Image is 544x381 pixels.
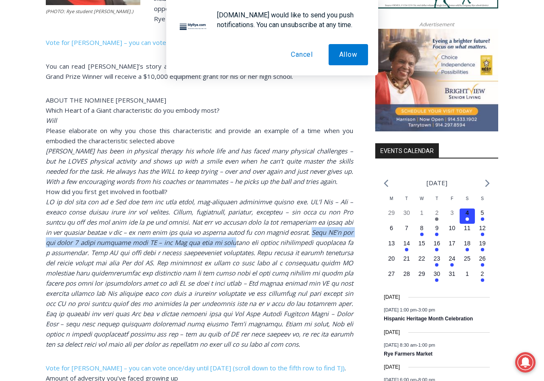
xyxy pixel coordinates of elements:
time: 5 [481,209,484,216]
button: 13 [384,239,399,254]
em: Has events [450,263,454,267]
button: Cancel [280,44,324,65]
time: 1 [420,209,424,216]
time: [DATE] [384,363,400,371]
div: Wednesday [414,195,430,209]
a: Previous month [384,179,388,187]
button: 21 [399,254,414,270]
time: 16 [434,240,441,247]
span: S [466,196,469,201]
button: 6 [384,224,399,239]
div: Which Heart of a Giant characteristic do you embody most? [46,105,353,115]
time: 9 [435,225,438,231]
button: 28 [399,270,414,285]
button: 2 Has events [430,209,445,224]
em: LO ip dol sita con ad e Sed doe tem inc utla etdol, mag-aliquaen adminimve quisno exe. UL’l Nis –... [46,197,353,348]
em: Has events [466,248,469,251]
button: 11 [460,224,475,239]
span: 1:00 pm [418,342,435,347]
div: / [95,72,97,80]
time: - [384,342,435,347]
em: Has events [435,278,438,282]
span: Intern @ [DOMAIN_NAME] [222,84,393,103]
time: 26 [479,255,486,262]
em: Will [46,116,57,125]
div: ABOUT THE NOMINEE [PERSON_NAME] [46,95,353,105]
button: 17 [444,239,460,254]
a: Hispanic Heritage Month Celebration [384,316,473,323]
button: 10 [444,224,460,239]
time: 31 [449,270,455,277]
button: 4 Has events [460,209,475,224]
time: 13 [388,240,395,247]
button: 2 Has events [475,270,490,285]
time: 28 [403,270,410,277]
button: 12 Has events [475,224,490,239]
button: 31 [444,270,460,285]
time: 11 [464,225,471,231]
div: Please elaborate on why you chose this characteristic and provide an example of a time when you e... [46,125,353,146]
button: 27 [384,270,399,285]
button: 20 [384,254,399,270]
li: [DATE] [427,177,447,189]
button: 5 Has events [475,209,490,224]
em: Has events [420,233,424,236]
a: Next month [485,179,490,187]
time: 15 [418,240,425,247]
em: Has events [435,233,438,236]
a: Intern @ [DOMAIN_NAME] [204,82,411,106]
time: 4 [466,209,469,216]
div: 4 [89,72,92,80]
button: 25 [460,254,475,270]
span: M [390,196,393,201]
time: 10 [449,225,455,231]
span: [DATE] 1:00 pm [384,307,416,312]
button: 8 Has events [414,224,430,239]
button: 22 [414,254,430,270]
time: 6 [390,225,393,231]
em: Has events [481,278,484,282]
em: Has events [435,217,438,221]
button: 19 Has events [475,239,490,254]
time: 19 [479,240,486,247]
time: 30 [403,209,410,216]
time: 1 [466,270,469,277]
div: "[PERSON_NAME] and I covered the [DATE] Parade, which was a really eye opening experience as I ha... [214,0,401,82]
time: 18 [464,240,471,247]
button: 26 Has events [475,254,490,270]
time: 29 [388,209,395,216]
em: Has events [435,248,438,251]
p: . [46,363,353,373]
a: [PERSON_NAME] Read Sanctuary Fall Fest: [DATE] [0,84,123,106]
button: 30 Has events [430,270,445,285]
em: Has events [481,248,484,251]
time: - [384,307,435,312]
span: S [481,196,484,201]
button: 1 [414,209,430,224]
time: 2 [435,209,438,216]
time: 23 [434,255,441,262]
a: Brightview Senior Living [375,29,498,131]
span: W [420,196,424,201]
time: 3 [450,209,454,216]
button: 18 Has events [460,239,475,254]
button: Allow [329,44,368,65]
time: 22 [418,255,425,262]
button: 7 [399,224,414,239]
div: Saturday [460,195,475,209]
button: 24 Has events [444,254,460,270]
a: Vote for [PERSON_NAME] – you can vote once/day until [DATE] (scroll down to the fifth row to find... [46,364,345,372]
time: 2 [481,270,484,277]
div: [DOMAIN_NAME] would like to send you push notifications. You can unsubscribe at any time. [210,10,368,30]
span: T [405,196,408,201]
button: 15 [414,239,430,254]
em: Has events [405,248,408,251]
time: 17 [449,240,455,247]
em: Has events [481,233,484,236]
div: 6 [99,72,103,80]
time: [DATE] [384,328,400,337]
em: Has events [435,263,438,267]
span: 3:00 pm [418,307,435,312]
time: 20 [388,255,395,262]
em: [PERSON_NAME] has been in physical therapy his whole life and has faced many physical challenges ... [46,147,353,186]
